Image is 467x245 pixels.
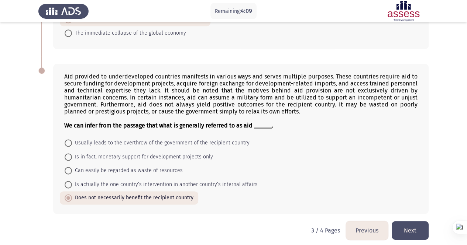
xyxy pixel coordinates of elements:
[72,193,193,202] span: Does not necessarily benefit the recipient country
[72,180,258,189] span: Is actually the one country’s intervention in another country’s internal affairs
[346,221,388,240] button: load previous page
[311,227,340,234] p: 3 / 4 Pages
[64,122,273,129] b: We can infer from the passage that what is generally referred to as aid ______.
[64,73,418,129] div: Aid provided to underdeveloped countries manifests in various ways and serves multiple purposes. ...
[378,1,429,21] img: Assessment logo of ASSESS English Language Assessment (3 Module) (Ad - IB)
[392,221,429,240] button: load next page
[215,7,252,16] p: Remaining:
[72,29,186,38] span: The immediate collapse of the global economy
[72,139,250,147] span: Usually leads to the overthrow of the government of the recipient country
[241,7,252,14] span: 4:09
[72,166,183,175] span: Can easily be regarded as waste of resources
[72,153,213,161] span: Is in fact, monetary support for development projects only
[38,1,89,21] img: Assess Talent Management logo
